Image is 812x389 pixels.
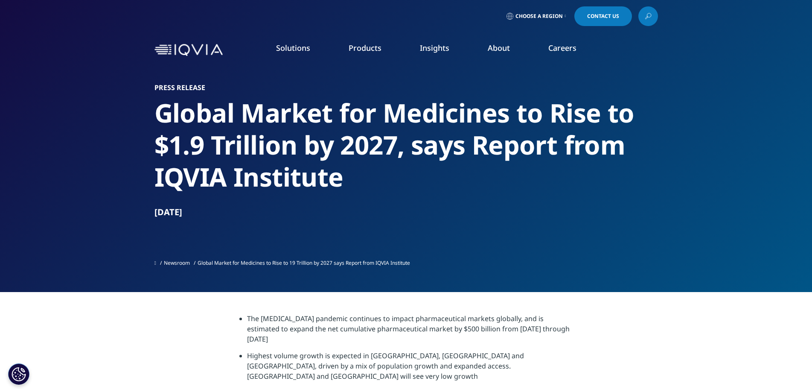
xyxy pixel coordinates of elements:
h2: Global Market for Medicines to Rise to $1.9 Trillion by 2027, says Report from IQVIA Institute [154,97,658,193]
a: Contact Us [574,6,632,26]
span: Choose a Region [515,13,563,20]
img: IQVIA Healthcare Information Technology and Pharma Clinical Research Company [154,44,223,56]
span: Global Market for Medicines to Rise to 19 Trillion by 2027 says Report from IQVIA Institute [198,259,410,266]
a: Careers [548,43,576,53]
a: Solutions [276,43,310,53]
a: Insights [420,43,449,53]
span: Contact Us [587,14,619,19]
button: Cookie Settings [8,363,29,385]
li: Highest volume growth is expected in [GEOGRAPHIC_DATA], [GEOGRAPHIC_DATA] and [GEOGRAPHIC_DATA], ... [247,351,573,388]
a: About [488,43,510,53]
h1: Press Release [154,83,658,92]
a: Newsroom [164,259,190,266]
nav: Primary [226,30,658,70]
div: [DATE] [154,206,658,218]
li: The [MEDICAL_DATA] pandemic continues to impact pharmaceutical markets globally, and is estimated... [247,313,573,351]
a: Products [349,43,381,53]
